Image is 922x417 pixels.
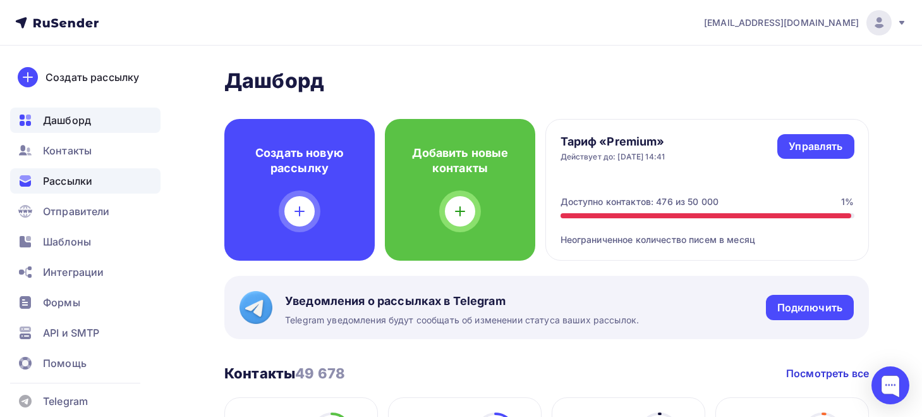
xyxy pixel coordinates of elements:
span: Формы [43,295,80,310]
span: 49 678 [295,365,345,382]
span: Контакты [43,143,92,158]
div: Доступно контактов: 476 из 50 000 [561,196,719,208]
span: Отправители [43,204,110,219]
span: Уведомления о рассылках в Telegram [285,294,639,309]
span: Дашборд [43,113,91,128]
div: Подключить [777,301,842,315]
div: Неограниченное количество писем в месяц [561,218,854,246]
span: Telegram уведомления будут сообщать об изменении статуса ваших рассылок. [285,314,639,327]
a: Контакты [10,138,161,163]
a: Управлять [777,134,854,159]
h4: Создать новую рассылку [245,146,355,176]
a: Шаблоны [10,229,161,254]
a: Отправители [10,199,161,224]
a: Дашборд [10,108,161,133]
span: Интеграции [43,265,104,280]
a: [EMAIL_ADDRESS][DOMAIN_NAME] [704,10,907,35]
a: Посмотреть все [786,366,869,381]
h3: Контакты [224,364,345,382]
a: Рассылки [10,168,161,194]
h4: Тариф «Premium» [561,134,665,149]
div: Управлять [789,139,842,154]
h4: Добавить новые контакты [405,146,515,176]
div: Создать рассылку [45,70,139,85]
a: Формы [10,290,161,315]
span: [EMAIL_ADDRESS][DOMAIN_NAME] [704,16,859,29]
span: Telegram [43,394,88,409]
span: Шаблоны [43,234,91,249]
h2: Дашборд [224,68,869,94]
span: Рассылки [43,173,92,189]
div: 1% [841,196,854,208]
span: Помощь [43,356,87,371]
span: API и SMTP [43,325,99,340]
div: Действует до: [DATE] 14:41 [561,152,665,162]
